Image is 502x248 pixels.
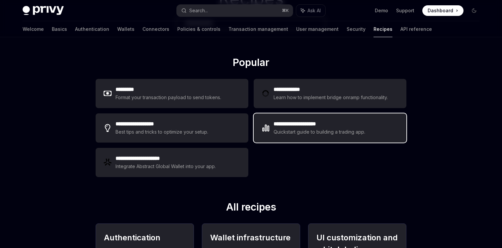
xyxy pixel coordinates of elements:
[400,21,432,37] a: API reference
[375,7,388,14] a: Demo
[117,21,134,37] a: Wallets
[282,8,289,13] span: ⌘ K
[23,21,44,37] a: Welcome
[296,5,325,17] button: Ask AI
[274,128,366,136] div: Quickstart guide to building a trading app.
[116,93,221,101] div: Format your transaction payload to send tokens.
[96,79,248,108] a: **** ****Format your transaction payload to send tokens.
[189,7,208,15] div: Search...
[23,6,64,15] img: dark logo
[142,21,169,37] a: Connectors
[347,21,366,37] a: Security
[52,21,67,37] a: Basics
[116,128,209,136] div: Best tips and tricks to optimize your setup.
[428,7,453,14] span: Dashboard
[177,21,220,37] a: Policies & controls
[396,7,414,14] a: Support
[422,5,463,16] a: Dashboard
[274,93,390,101] div: Learn how to implement bridge onramp functionality.
[374,21,392,37] a: Recipes
[75,21,109,37] a: Authentication
[177,5,293,17] button: Search...⌘K
[96,56,406,71] h2: Popular
[254,79,406,108] a: **** **** ***Learn how to implement bridge onramp functionality.
[469,5,479,16] button: Toggle dark mode
[307,7,321,14] span: Ask AI
[228,21,288,37] a: Transaction management
[296,21,339,37] a: User management
[116,162,216,170] div: Integrate Abstract Global Wallet into your app.
[96,201,406,216] h2: All recipes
